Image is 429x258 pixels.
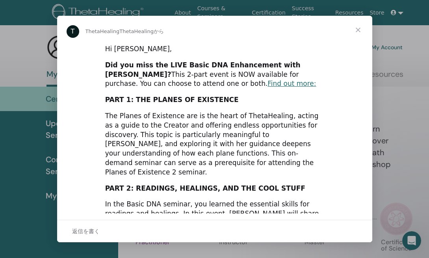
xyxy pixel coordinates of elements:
[105,184,305,192] b: PART 2: READINGS, HEALINGS, AND THE COOL STUFF
[72,226,100,236] span: 返信を書く
[57,220,372,242] div: 会話を開いて返信する
[67,25,79,38] div: Profile image for ThetaHealing
[267,80,316,87] a: Find out more:
[105,61,324,89] div: This 2-part event is NOW available for purchase. You can choose to attend one or both.
[105,111,324,177] div: The Planes of Existence are is the heart of ThetaHealing, acting as a guide to the Creator and of...
[119,28,164,34] span: ThetaHealingから
[105,61,301,78] b: Did you miss the LIVE Basic DNA Enhancement with [PERSON_NAME]?
[105,200,324,237] div: In the Basic DNA seminar, you learned the essential skills for readings and healings. In this eve...
[85,28,120,34] span: ThetaHealing
[105,45,324,54] div: Hi [PERSON_NAME],
[105,96,239,104] b: PART 1: THE PLANES OF EXISTENCE
[344,16,372,44] span: クローズ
